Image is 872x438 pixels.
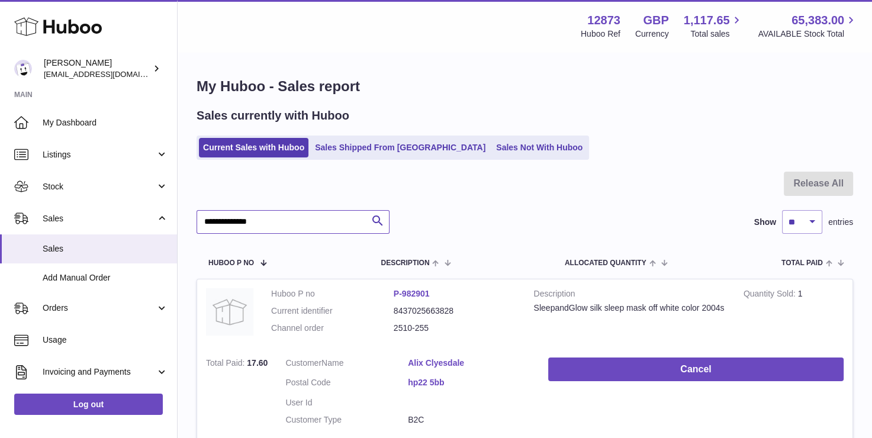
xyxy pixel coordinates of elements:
[285,397,408,408] dt: User Id
[44,69,174,79] span: [EMAIL_ADDRESS][DOMAIN_NAME]
[548,358,844,382] button: Cancel
[43,243,168,255] span: Sales
[758,12,858,40] a: 65,383.00 AVAILABLE Stock Total
[43,117,168,128] span: My Dashboard
[381,259,429,267] span: Description
[285,358,408,372] dt: Name
[43,366,156,378] span: Invoicing and Payments
[643,12,668,28] strong: GBP
[197,77,853,96] h1: My Huboo - Sales report
[208,259,254,267] span: Huboo P no
[285,377,408,391] dt: Postal Code
[587,12,620,28] strong: 12873
[758,28,858,40] span: AVAILABLE Stock Total
[394,305,516,317] dd: 8437025663828
[311,138,490,157] a: Sales Shipped From [GEOGRAPHIC_DATA]
[534,302,726,314] div: SleepandGlow silk sleep mask off white color 2004s
[581,28,620,40] div: Huboo Ref
[828,217,853,228] span: entries
[197,108,349,124] h2: Sales currently with Huboo
[492,138,587,157] a: Sales Not With Huboo
[394,289,430,298] a: P-982901
[206,358,247,371] strong: Total Paid
[684,12,744,40] a: 1,117.65 Total sales
[285,358,321,368] span: Customer
[408,358,530,369] a: Alix Clyesdale
[690,28,743,40] span: Total sales
[684,12,730,28] span: 1,117.65
[534,288,726,302] strong: Description
[735,279,852,349] td: 1
[43,272,168,284] span: Add Manual Order
[408,377,530,388] a: hp22 5bb
[43,149,156,160] span: Listings
[635,28,669,40] div: Currency
[43,334,168,346] span: Usage
[14,60,32,78] img: tikhon.oleinikov@sleepandglow.com
[199,138,308,157] a: Current Sales with Huboo
[206,288,253,336] img: no-photo.jpg
[754,217,776,228] label: Show
[781,259,823,267] span: Total paid
[791,12,844,28] span: 65,383.00
[43,181,156,192] span: Stock
[43,302,156,314] span: Orders
[247,358,268,368] span: 17.60
[271,323,394,334] dt: Channel order
[394,323,516,334] dd: 2510-255
[408,414,530,426] dd: B2C
[14,394,163,415] a: Log out
[285,414,408,426] dt: Customer Type
[271,305,394,317] dt: Current identifier
[744,289,798,301] strong: Quantity Sold
[44,57,150,80] div: [PERSON_NAME]
[565,259,646,267] span: ALLOCATED Quantity
[271,288,394,299] dt: Huboo P no
[43,213,156,224] span: Sales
